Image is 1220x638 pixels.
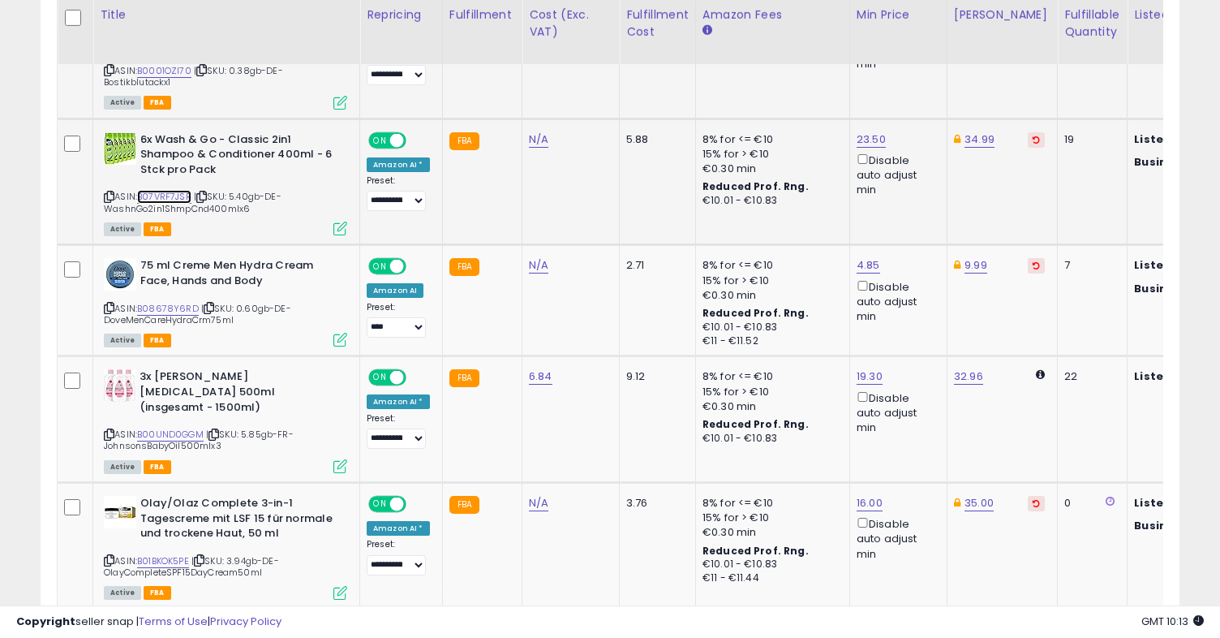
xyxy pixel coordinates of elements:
[16,614,281,630] div: seller snap | |
[404,260,430,274] span: OFF
[702,288,837,303] div: €0.30 min
[140,369,337,419] b: 3x [PERSON_NAME] [MEDICAL_DATA] 500ml (insgesamt - 1500ml)
[404,371,430,385] span: OFF
[144,222,171,236] span: FBA
[702,525,837,540] div: €0.30 min
[529,369,552,385] a: 6.84
[529,131,548,148] a: N/A
[104,258,136,291] img: 414CAipx8SL._SL40_.jpg
[857,257,880,274] a: 4.85
[104,190,281,214] span: | SKU: 5.40gb-DE-WashnGo2in1ShmpCnd400mlx6
[104,586,141,600] span: All listings currently available for purchase on Amazon
[449,6,515,24] div: Fulfillment
[702,179,809,193] b: Reduced Prof. Rng.
[140,496,337,545] b: Olay/Olaz Complete 3-in-1 Tagescreme mit LSF 15 für normale und trockene Haut, 50 ml
[857,131,886,148] a: 23.50
[104,222,141,236] span: All listings currently available for purchase on Amazon
[626,369,683,384] div: 9.12
[702,399,837,414] div: €0.30 min
[626,496,683,511] div: 3.76
[137,302,199,316] a: B08678Y6RD
[367,394,430,409] div: Amazon AI *
[367,413,430,450] div: Preset:
[529,6,612,41] div: Cost (Exc. VAT)
[104,428,294,452] span: | SKU: 5.85gb-FR-JohnsonsBabyOil500mlx3
[367,521,430,536] div: Amazon AI *
[137,428,204,442] a: B00UND0GGM
[104,496,136,528] img: 410ixuBwLHL._SL40_.jpg
[964,131,994,148] a: 34.99
[1134,495,1208,511] b: Listed Price:
[210,614,281,629] a: Privacy Policy
[702,24,712,38] small: Amazon Fees.
[404,133,430,147] span: OFF
[702,544,809,558] b: Reduced Prof. Rng.
[137,554,189,568] a: B01BKOK5PE
[16,614,75,629] strong: Copyright
[626,258,683,273] div: 2.71
[954,6,1050,24] div: [PERSON_NAME]
[104,334,141,347] span: All listings currently available for purchase on Amazon
[144,586,171,600] span: FBA
[529,257,548,274] a: N/A
[104,132,136,165] img: 51wrnYym5gL._SL40_.jpg
[367,539,430,575] div: Preset:
[137,64,191,78] a: B0001OZI70
[626,6,689,41] div: Fulfillment Cost
[1064,6,1120,41] div: Fulfillable Quantity
[104,6,347,108] div: ASIN:
[100,6,353,24] div: Title
[1064,132,1115,147] div: 19
[449,258,479,276] small: FBA
[449,132,479,150] small: FBA
[367,49,430,85] div: Preset:
[702,162,837,176] div: €0.30 min
[702,334,837,348] div: €11 - €11.52
[857,6,940,24] div: Min Price
[702,306,809,320] b: Reduced Prof. Rng.
[857,515,934,562] div: Disable auto adjust min
[367,157,430,172] div: Amazon AI *
[137,190,191,204] a: B07VRF7JSR
[104,369,347,472] div: ASIN:
[1064,258,1115,273] div: 7
[1141,614,1204,629] span: 2025-08-14 10:13 GMT
[702,385,837,399] div: 15% for > €10
[367,283,423,298] div: Amazon AI
[702,417,809,431] b: Reduced Prof. Rng.
[139,614,208,629] a: Terms of Use
[367,175,430,212] div: Preset:
[404,498,430,511] span: OFF
[104,302,291,326] span: | SKU: 0.60gb-DE-DoveMenCareHydraCrm75ml
[964,257,987,274] a: 9.99
[449,369,479,387] small: FBA
[702,274,837,288] div: 15% for > €10
[144,460,171,474] span: FBA
[140,258,337,292] b: 75 ml Creme Men Hydra Cream Face, Hands and Body
[1064,496,1115,511] div: 0
[964,495,994,511] a: 35.00
[449,496,479,514] small: FBA
[857,151,934,198] div: Disable auto adjust min
[857,369,883,385] a: 19.30
[370,371,390,385] span: ON
[140,132,337,182] b: 6x Wash & Go - Classic 2in1 Shampoo & Conditioner 400ml - 6 Stck pro Pack
[144,96,171,110] span: FBA
[702,558,837,571] div: €10.01 - €10.83
[370,133,390,147] span: ON
[104,496,347,598] div: ASIN:
[702,147,837,162] div: 15% for > €10
[702,511,837,525] div: 15% for > €10
[702,132,837,147] div: 8% for <= €10
[367,6,436,24] div: Repricing
[702,571,837,585] div: €11 - €11.44
[370,498,390,511] span: ON
[1134,257,1208,273] b: Listed Price:
[104,96,141,110] span: All listings currently available for purchase on Amazon
[529,495,548,511] a: N/A
[104,369,135,402] img: 41fI7xN8Y+L._SL40_.jpg
[702,6,843,24] div: Amazon Fees
[104,132,347,235] div: ASIN:
[1064,369,1115,384] div: 22
[1134,369,1208,384] b: Listed Price:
